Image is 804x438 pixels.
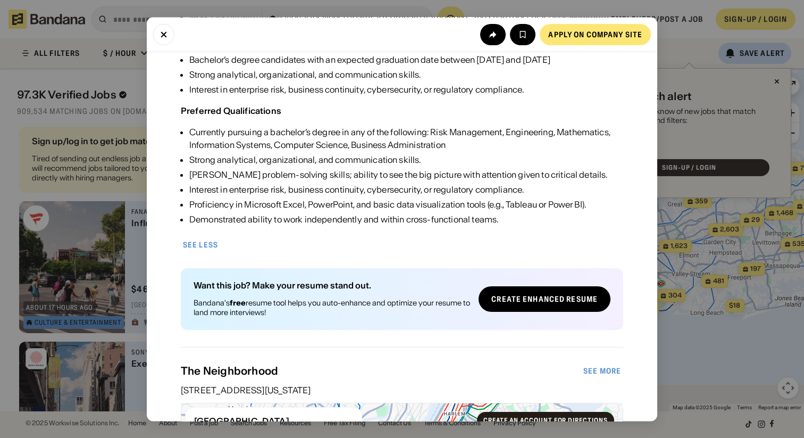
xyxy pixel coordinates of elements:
[181,365,581,378] div: The Neighborhood
[583,368,621,375] div: See more
[189,53,623,66] div: Bachelor’s degree candidates with an expected graduation date between [DATE] and [DATE]
[189,126,623,151] div: Currently pursuing a bachelor’s degree in any of the following: Risk Management, Engineering, Mat...
[194,281,470,290] div: Want this job? Make your resume stand out.
[548,30,642,38] div: Apply on company site
[189,168,623,181] div: [PERSON_NAME] problem-solving skills; ability to see the big picture with attention given to crit...
[183,241,218,249] div: See less
[181,386,623,395] div: [STREET_ADDRESS][US_STATE]
[575,361,630,382] a: See more
[483,418,608,424] div: Create an account for directions
[230,298,246,308] b: free
[189,153,623,166] div: Strong analytical, organizational, and communication skills.
[491,295,598,303] div: Create Enhanced Resume
[194,417,353,427] div: [GEOGRAPHIC_DATA]
[181,105,281,116] div: Preferred Qualifications
[194,298,470,317] div: Bandana's resume tool helps you auto-enhance and optimize your resume to land more interviews!
[153,23,174,45] button: Close
[189,198,623,211] div: Proficiency in Microsoft Excel, PowerPoint, and basic data visualization tools (e.g., Tableau or ...
[189,83,623,96] div: Interest in enterprise risk, business continuity, cybersecurity, or regulatory compliance.
[189,68,623,81] div: Strong analytical, organizational, and communication skills.
[189,183,623,196] div: Interest in enterprise risk, business continuity, cybersecurity, or regulatory compliance.
[189,213,623,226] div: Demonstrated ability to work independently and within cross-functional teams.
